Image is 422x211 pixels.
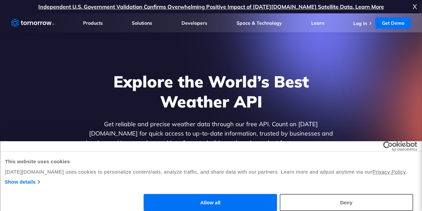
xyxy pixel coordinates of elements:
div: This website uses cookies [5,158,417,166]
button: Allow all [144,194,277,211]
a: Solutions [132,20,152,26]
a: Learn [311,20,324,26]
a: Space & Technology [237,20,282,26]
a: Home link [11,18,54,28]
p: Get reliable and precise weather data through our free API. Count on [DATE][DOMAIN_NAME] for quic... [82,120,340,157]
div: [DATE][DOMAIN_NAME] uses cookies to personalize content/ads, analyze traffic, and share data with... [5,168,417,176]
a: Products [83,20,103,26]
a: Log In [353,20,367,26]
a: Usercentrics Cookiebot - opens in a new window [359,141,417,151]
a: Privacy Policy [372,169,406,175]
h1: Explore the World’s Best Weather API [82,71,340,112]
a: Independent U.S. Government Validation Confirms Overwhelming Positive Impact of [DATE][DOMAIN_NAM... [38,3,384,10]
a: Get Demo [375,17,411,29]
a: Developers [181,20,207,26]
a: Show details [5,178,40,186]
button: Deny [280,194,413,211]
